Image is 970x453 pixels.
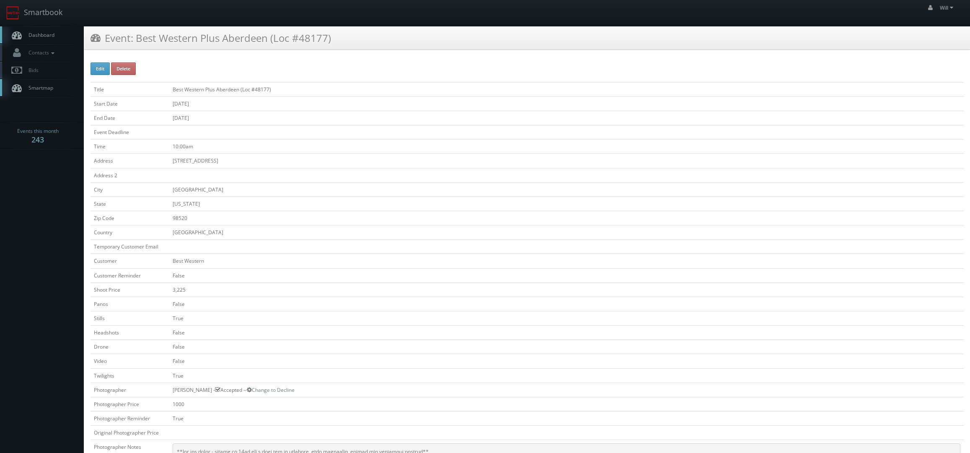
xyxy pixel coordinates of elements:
[247,386,295,393] a: Change to Decline
[169,340,964,354] td: False
[91,297,169,311] td: Panos
[169,411,964,425] td: True
[24,49,57,56] span: Contacts
[91,211,169,225] td: Zip Code
[169,82,964,96] td: Best Western Plus Aberdeen (Loc #48177)
[91,383,169,397] td: Photographer
[169,311,964,325] td: True
[91,326,169,340] td: Headshots
[169,154,964,168] td: [STREET_ADDRESS]
[91,225,169,240] td: Country
[169,397,964,411] td: 1000
[91,140,169,154] td: Time
[91,240,169,254] td: Temporary Customer Email
[169,383,964,397] td: [PERSON_NAME] - Accepted --
[91,96,169,111] td: Start Date
[24,84,53,91] span: Smartmap
[91,311,169,325] td: Stills
[91,111,169,125] td: End Date
[169,197,964,211] td: [US_STATE]
[169,354,964,368] td: False
[169,326,964,340] td: False
[169,254,964,268] td: Best Western
[111,62,136,75] button: Delete
[91,426,169,440] td: Original Photographer Price
[91,125,169,140] td: Event Deadline
[169,282,964,297] td: 3,225
[91,354,169,368] td: Video
[91,168,169,182] td: Address 2
[24,67,39,74] span: Bids
[169,225,964,240] td: [GEOGRAPHIC_DATA]
[31,135,44,145] strong: 243
[169,182,964,197] td: [GEOGRAPHIC_DATA]
[24,31,54,39] span: Dashboard
[91,340,169,354] td: Drone
[169,297,964,311] td: False
[169,211,964,225] td: 98520
[169,140,964,154] td: 10:00am
[940,4,956,11] span: Will
[91,368,169,383] td: Twilights
[17,127,59,135] span: Events this month
[91,182,169,197] td: City
[169,368,964,383] td: True
[91,282,169,297] td: Shoot Price
[6,6,20,20] img: smartbook-logo.png
[91,31,331,45] h3: Event: Best Western Plus Aberdeen (Loc #48177)
[91,411,169,425] td: Photographer Reminder
[91,254,169,268] td: Customer
[91,154,169,168] td: Address
[91,397,169,411] td: Photographer Price
[91,82,169,96] td: Title
[91,62,110,75] button: Edit
[169,96,964,111] td: [DATE]
[169,268,964,282] td: False
[91,268,169,282] td: Customer Reminder
[169,111,964,125] td: [DATE]
[91,197,169,211] td: State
